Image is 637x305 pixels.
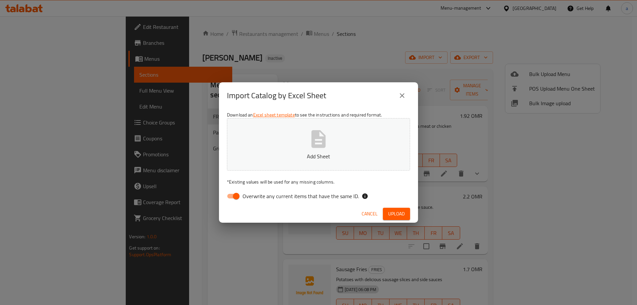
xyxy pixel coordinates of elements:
button: Add Sheet [227,118,410,171]
p: Add Sheet [237,152,400,160]
span: Overwrite any current items that have the same ID. [243,192,359,200]
a: Excel sheet template [253,111,295,119]
button: Cancel [359,208,380,220]
span: Upload [388,210,405,218]
button: Upload [383,208,410,220]
span: Cancel [362,210,378,218]
button: close [394,88,410,104]
svg: If the overwrite option isn't selected, then the items that match an existing ID will be ignored ... [362,193,368,199]
p: Existing values will be used for any missing columns. [227,179,410,185]
h2: Import Catalog by Excel Sheet [227,90,326,101]
div: Download an to see the instructions and required format. [219,109,418,205]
